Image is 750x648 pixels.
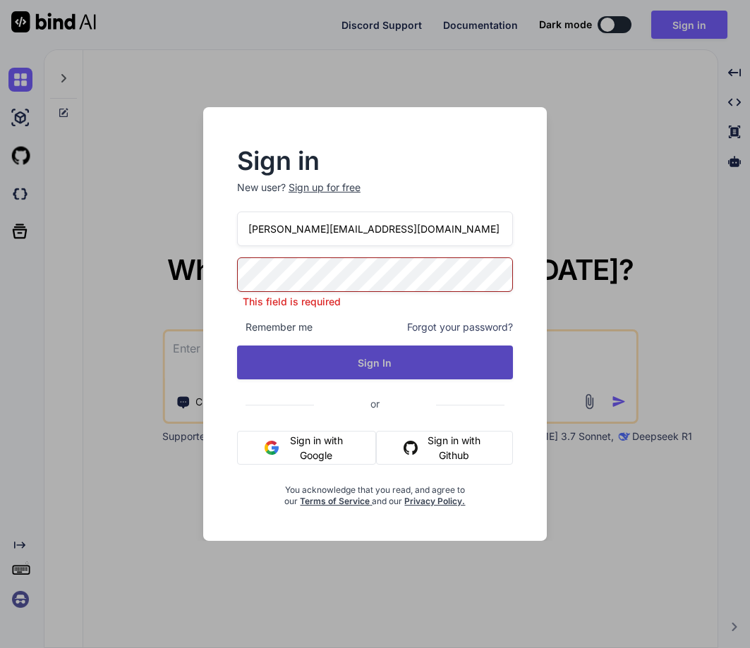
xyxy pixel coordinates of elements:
[407,320,513,334] span: Forgot your password?
[237,295,513,309] p: This field is required
[265,441,279,455] img: google
[300,496,372,506] a: Terms of Service
[237,320,313,334] span: Remember me
[237,346,513,379] button: Sign In
[404,496,465,506] a: Privacy Policy.
[283,476,467,507] div: You acknowledge that you read, and agree to our and our
[314,386,436,421] span: or
[404,441,418,455] img: github
[376,431,513,465] button: Sign in with Github
[237,431,376,465] button: Sign in with Google
[289,181,361,195] div: Sign up for free
[237,212,513,246] input: Login or Email
[237,149,513,172] h2: Sign in
[237,181,513,212] p: New user?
